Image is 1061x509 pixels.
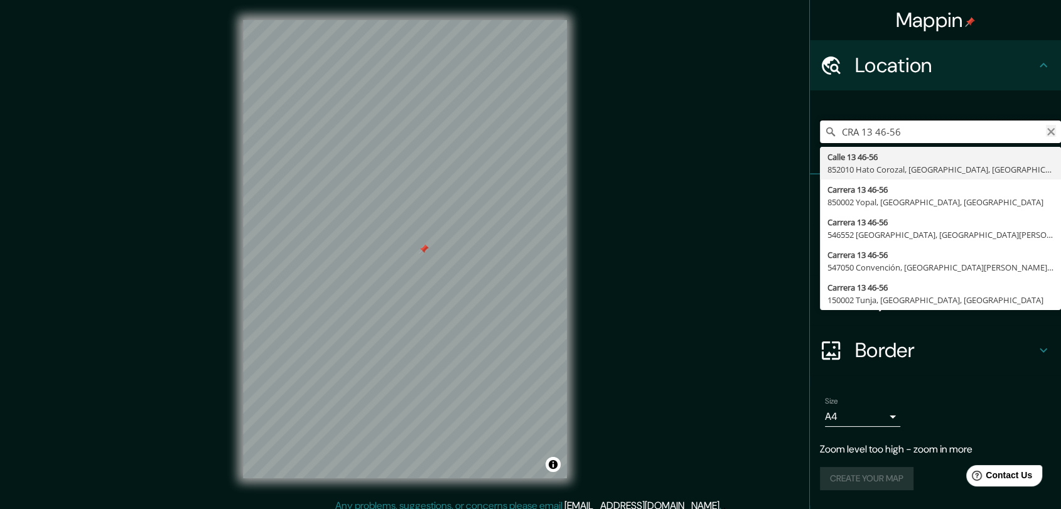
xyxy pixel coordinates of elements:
div: 852010 Hato Corozal, [GEOGRAPHIC_DATA], [GEOGRAPHIC_DATA] [827,163,1053,176]
h4: Layout [855,287,1036,313]
div: Pins [810,174,1061,225]
button: Clear [1046,125,1056,137]
p: Zoom level too high - zoom in more [820,442,1051,457]
button: Toggle attribution [546,457,561,472]
h4: Mappin [896,8,976,33]
div: Layout [810,275,1061,325]
div: Carrera 13 46-56 [827,249,1053,261]
div: Carrera 13 46-56 [827,183,1053,196]
div: Carrera 13 46-56 [827,281,1053,294]
div: A4 [825,407,900,427]
h4: Border [855,338,1036,363]
label: Size [825,396,838,407]
iframe: Help widget launcher [949,460,1047,495]
canvas: Map [243,20,567,478]
div: 547050 Convención, [GEOGRAPHIC_DATA][PERSON_NAME], [GEOGRAPHIC_DATA] [827,261,1053,274]
div: Carrera 13 46-56 [827,216,1053,228]
div: Border [810,325,1061,375]
h4: Location [855,53,1036,78]
input: Pick your city or area [820,121,1061,143]
div: Calle 13 46-56 [827,151,1053,163]
div: 850002 Yopal, [GEOGRAPHIC_DATA], [GEOGRAPHIC_DATA] [827,196,1053,208]
div: 546552 [GEOGRAPHIC_DATA], [GEOGRAPHIC_DATA][PERSON_NAME], [GEOGRAPHIC_DATA] [827,228,1053,241]
div: Location [810,40,1061,90]
img: pin-icon.png [965,17,975,27]
div: 150002 Tunja, [GEOGRAPHIC_DATA], [GEOGRAPHIC_DATA] [827,294,1053,306]
div: Style [810,225,1061,275]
